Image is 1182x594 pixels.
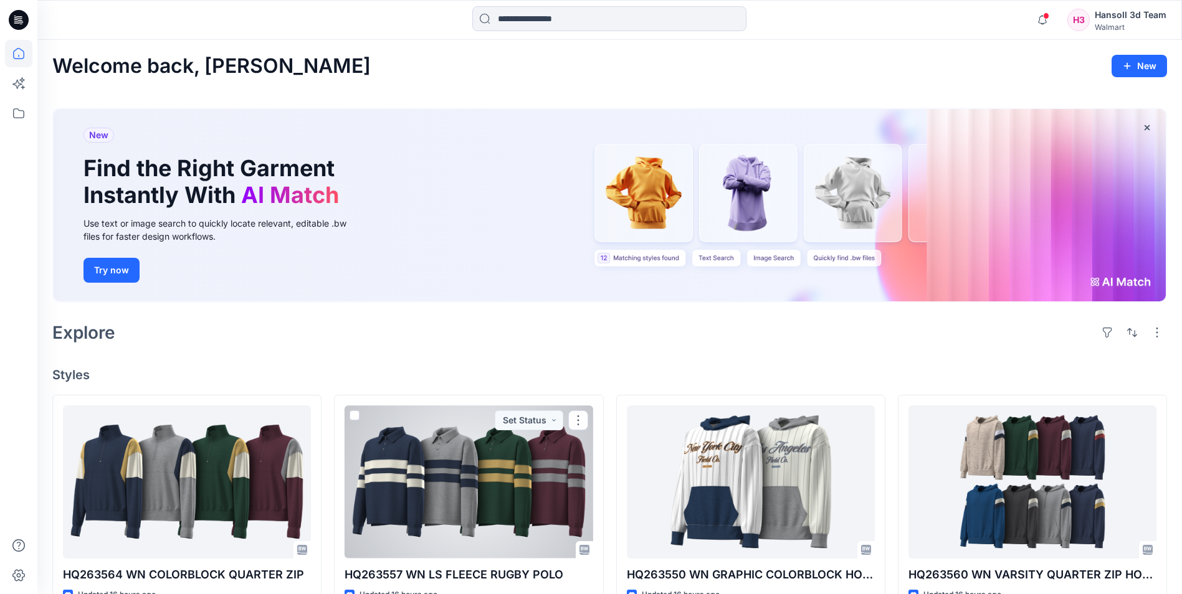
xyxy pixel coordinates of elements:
p: HQ263550 WN GRAPHIC COLORBLOCK HOODIE [627,566,875,583]
p: HQ263557 WN LS FLEECE RUGBY POLO [345,566,593,583]
button: Try now [83,258,140,283]
h1: Find the Right Garment Instantly With [83,155,345,209]
p: HQ263560 WN VARSITY QUARTER ZIP HOODIE [908,566,1156,583]
h2: Explore [52,323,115,342]
div: Hansoll 3d Team [1095,7,1166,22]
button: New [1112,55,1167,77]
a: HQ263564 WN COLORBLOCK QUARTER ZIP [63,405,311,558]
h4: Styles [52,367,1167,382]
span: New [89,128,108,143]
div: Walmart [1095,22,1166,32]
h2: Welcome back, [PERSON_NAME] [52,55,371,78]
div: Use text or image search to quickly locate relevant, editable .bw files for faster design workflows. [83,217,364,243]
a: HQ263560 WN VARSITY QUARTER ZIP HOODIE [908,405,1156,558]
span: AI Match [241,181,339,209]
a: HQ263557 WN LS FLEECE RUGBY POLO [345,405,593,558]
a: HQ263550 WN GRAPHIC COLORBLOCK HOODIE [627,405,875,558]
p: HQ263564 WN COLORBLOCK QUARTER ZIP [63,566,311,583]
div: H3 [1067,9,1090,31]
